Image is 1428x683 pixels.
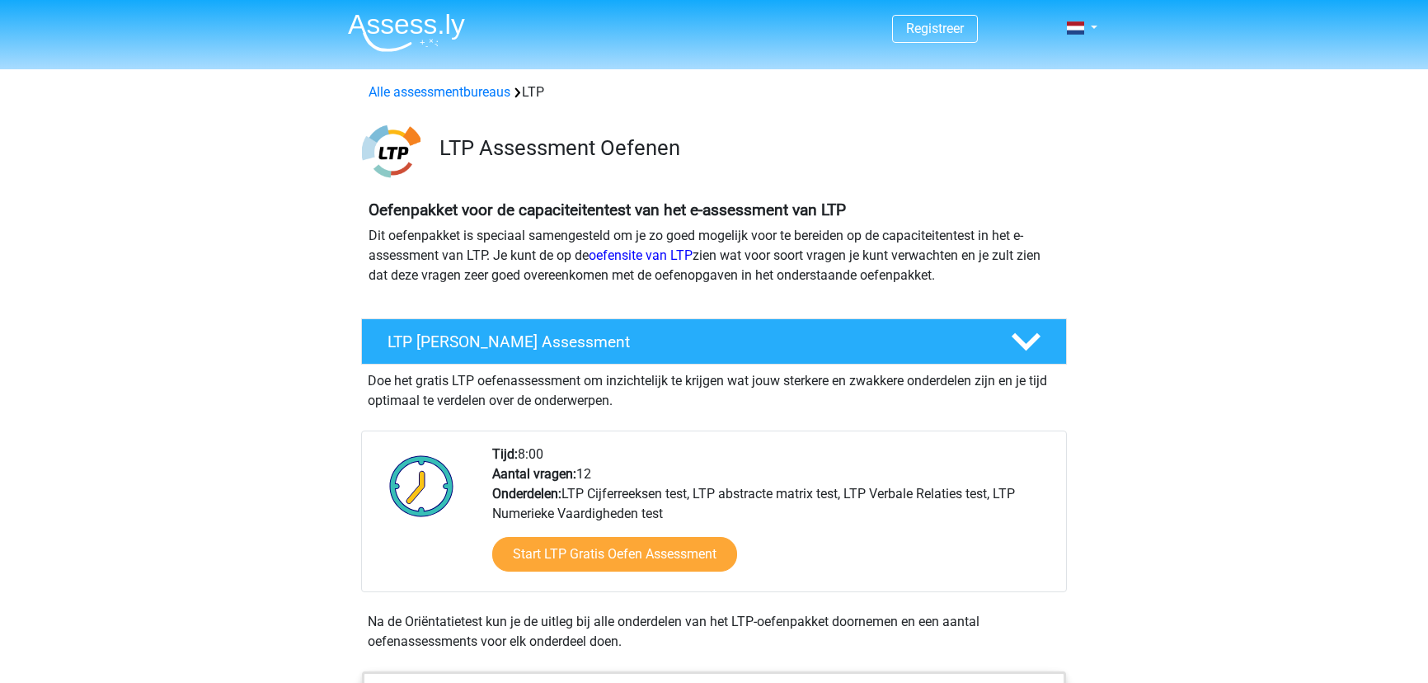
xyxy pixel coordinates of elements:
[362,82,1066,102] div: LTP
[355,318,1073,365] a: LTP [PERSON_NAME] Assessment
[369,84,510,100] a: Alle assessmentbureaus
[348,13,465,52] img: Assessly
[492,466,576,482] b: Aantal vragen:
[492,486,561,502] b: Onderdelen:
[492,537,737,572] a: Start LTP Gratis Oefen Assessment
[906,21,964,36] a: Registreer
[439,135,1054,161] h3: LTP Assessment Oefenen
[388,332,984,351] h4: LTP [PERSON_NAME] Assessment
[369,226,1059,285] p: Dit oefenpakket is speciaal samengesteld om je zo goed mogelijk voor te bereiden op de capaciteit...
[589,247,693,263] a: oefensite van LTP
[361,612,1067,652] div: Na de Oriëntatietest kun je de uitleg bij alle onderdelen van het LTP-oefenpakket doornemen en ee...
[361,365,1067,411] div: Doe het gratis LTP oefenassessment om inzichtelijk te krijgen wat jouw sterkere en zwakkere onder...
[369,200,846,219] b: Oefenpakket voor de capaciteitentest van het e-assessment van LTP
[480,445,1065,591] div: 8:00 12 LTP Cijferreeksen test, LTP abstracte matrix test, LTP Verbale Relaties test, LTP Numerie...
[380,445,463,527] img: Klok
[492,446,518,462] b: Tijd:
[362,122,420,181] img: ltp.png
